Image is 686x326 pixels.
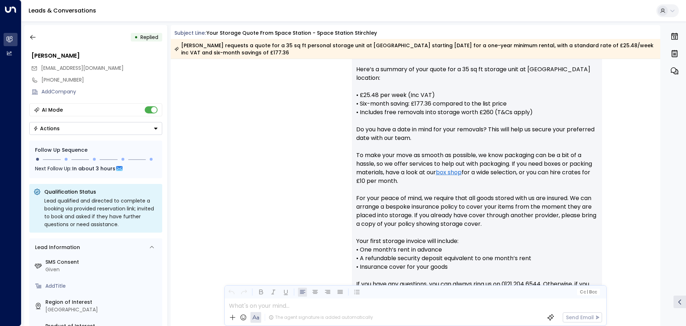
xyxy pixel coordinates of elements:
div: [GEOGRAPHIC_DATA] [45,306,159,313]
button: Undo [227,288,236,297]
label: SMS Consent [45,258,159,266]
a: Leads & Conversations [29,6,96,15]
div: Lead Information [33,244,80,251]
span: | [587,289,588,295]
button: Actions [29,122,162,135]
div: • [134,31,138,44]
span: mrsnrawlings@outlook.com [41,64,124,72]
span: Replied [140,34,158,41]
div: The agent signature is added automatically [269,314,373,321]
span: Subject Line: [174,29,206,37]
button: Cc|Bcc [577,289,600,296]
div: Follow Up Sequence [35,146,156,154]
div: Given [45,266,159,273]
a: box shop [436,168,462,177]
div: Next Follow Up: [35,165,156,172]
div: [PERSON_NAME] [31,52,162,60]
div: [PERSON_NAME] requests a quote for a 35 sq ft personal storage unit at [GEOGRAPHIC_DATA] starting... [174,42,656,56]
span: [EMAIL_ADDRESS][DOMAIN_NAME] [41,64,124,72]
div: [PHONE_NUMBER] [41,76,162,84]
div: Button group with a nested menu [29,122,162,135]
button: Redo [239,288,248,297]
div: Lead qualified and directed to complete a booking via provided reservation link; invited to book ... [44,197,158,228]
div: Actions [33,125,60,132]
div: AI Mode [42,106,63,113]
div: AddCompany [41,88,162,96]
div: AddTitle [45,282,159,290]
span: Cc Bcc [580,289,597,295]
div: Your storage quote from Space Station - Space Station Stirchley [207,29,377,37]
p: Qualification Status [44,188,158,195]
span: In about 3 hours [72,165,115,172]
label: Region of Interest [45,298,159,306]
